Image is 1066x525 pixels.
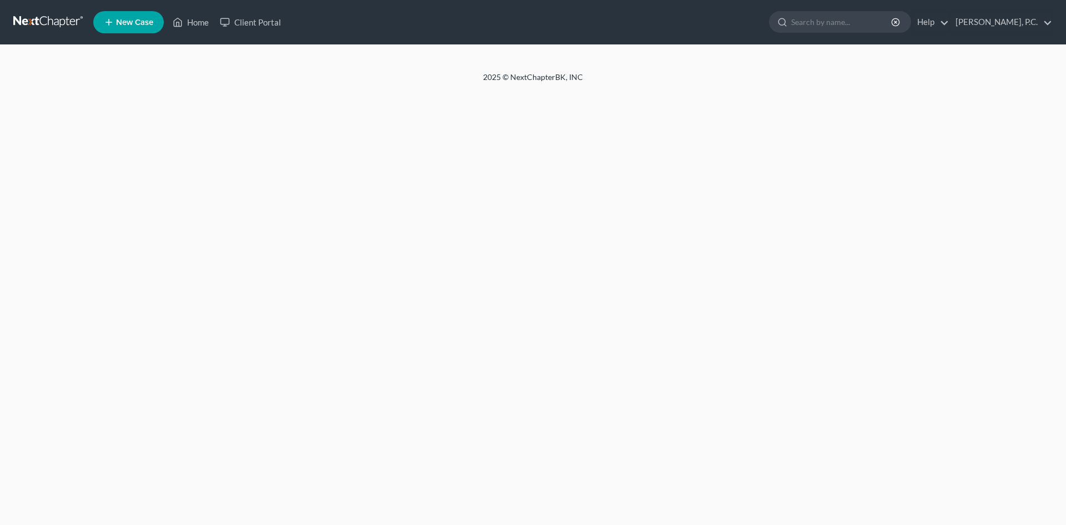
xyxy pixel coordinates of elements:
[167,12,214,32] a: Home
[950,12,1052,32] a: [PERSON_NAME], P.C.
[791,12,893,32] input: Search by name...
[912,12,949,32] a: Help
[217,72,849,92] div: 2025 © NextChapterBK, INC
[116,18,153,27] span: New Case
[214,12,286,32] a: Client Portal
